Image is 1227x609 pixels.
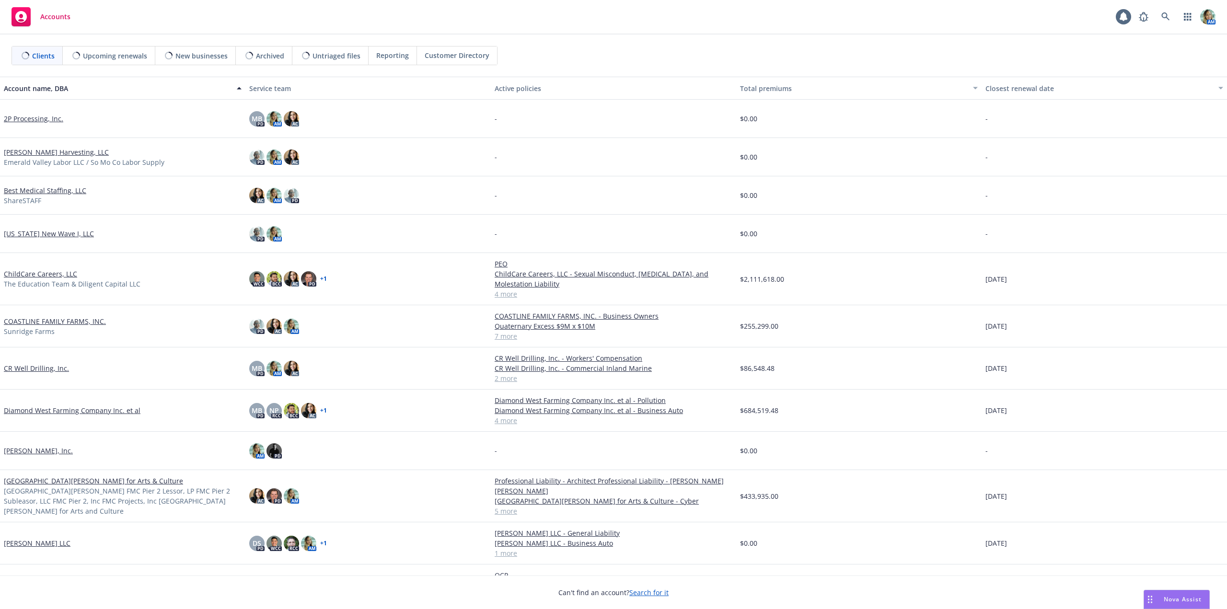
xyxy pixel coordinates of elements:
[249,188,265,203] img: photo
[495,538,732,548] a: [PERSON_NAME] LLC - Business Auto
[175,51,228,61] span: New businesses
[249,149,265,165] img: photo
[985,114,988,124] span: -
[985,274,1007,284] span: [DATE]
[985,190,988,200] span: -
[269,405,279,415] span: NP
[4,157,164,167] span: Emerald Valley Labor LLC / So Mo Co Labor Supply
[83,51,147,61] span: Upcoming renewals
[320,540,327,546] a: + 1
[985,83,1213,93] div: Closest renewal date
[266,536,282,551] img: photo
[266,319,282,334] img: photo
[495,506,732,516] a: 5 more
[4,326,55,336] span: Sunridge Farms
[495,152,497,162] span: -
[256,51,284,61] span: Archived
[985,491,1007,501] span: [DATE]
[284,536,299,551] img: photo
[40,13,70,21] span: Accounts
[249,83,487,93] div: Service team
[284,403,299,418] img: photo
[495,363,732,373] a: CR Well Drilling, Inc. - Commercial Inland Marine
[4,83,231,93] div: Account name, DBA
[1200,9,1215,24] img: photo
[4,147,109,157] a: [PERSON_NAME] Harvesting, LLC
[284,488,299,504] img: photo
[740,538,757,548] span: $0.00
[252,405,262,415] span: MB
[740,446,757,456] span: $0.00
[252,363,262,373] span: MB
[495,83,732,93] div: Active policies
[1156,7,1175,26] a: Search
[313,51,360,61] span: Untriaged files
[740,114,757,124] span: $0.00
[740,190,757,200] span: $0.00
[495,570,732,580] a: OCP
[985,538,1007,548] span: [DATE]
[495,259,732,269] a: PEO
[495,229,497,239] span: -
[266,361,282,376] img: photo
[491,77,736,100] button: Active policies
[982,77,1227,100] button: Closest renewal date
[4,476,183,486] a: [GEOGRAPHIC_DATA][PERSON_NAME] for Arts & Culture
[740,229,757,239] span: $0.00
[495,331,732,341] a: 7 more
[376,50,409,60] span: Reporting
[266,443,282,459] img: photo
[495,395,732,405] a: Diamond West Farming Company Inc. et al - Pollution
[301,403,316,418] img: photo
[4,446,73,456] a: [PERSON_NAME], Inc.
[4,269,77,279] a: ChildCare Careers, LLC
[266,149,282,165] img: photo
[495,269,732,289] a: ChildCare Careers, LLC - Sexual Misconduct, [MEDICAL_DATA], and Molestation Liability
[249,226,265,241] img: photo
[8,3,74,30] a: Accounts
[320,276,327,282] a: + 1
[249,271,265,287] img: photo
[4,405,140,415] a: Diamond West Farming Company Inc. et al
[740,363,775,373] span: $86,548.48
[425,50,489,60] span: Customer Directory
[740,405,778,415] span: $684,519.48
[495,446,497,456] span: -
[1144,590,1156,609] div: Drag to move
[4,229,94,239] a: [US_STATE] New Wave I, LLC
[985,405,1007,415] span: [DATE]
[4,279,140,289] span: The Education Team & Diligent Capital LLC
[284,319,299,334] img: photo
[32,51,55,61] span: Clients
[284,361,299,376] img: photo
[4,486,242,516] span: [GEOGRAPHIC_DATA][PERSON_NAME] FMC Pier 2 Lessor, LP FMC Pier 2 Subleasor, LLC FMC Pier 2, Inc FM...
[495,496,732,506] a: [GEOGRAPHIC_DATA][PERSON_NAME] for Arts & Culture - Cyber
[301,536,316,551] img: photo
[1134,7,1153,26] a: Report a Bug
[495,289,732,299] a: 4 more
[495,415,732,425] a: 4 more
[495,405,732,415] a: Diamond West Farming Company Inc. et al - Business Auto
[740,491,778,501] span: $433,935.00
[266,226,282,241] img: photo
[985,363,1007,373] span: [DATE]
[284,149,299,165] img: photo
[740,152,757,162] span: $0.00
[253,538,261,548] span: DS
[985,321,1007,331] span: [DATE]
[284,111,299,126] img: photo
[320,408,327,414] a: + 1
[740,321,778,331] span: $255,299.00
[495,321,732,331] a: Quaternary Excess $9M x $10M
[4,195,41,206] span: ShareSTAFF
[1144,590,1210,609] button: Nova Assist
[740,83,967,93] div: Total premiums
[495,373,732,383] a: 2 more
[495,528,732,538] a: [PERSON_NAME] LLC - General Liability
[4,538,70,548] a: [PERSON_NAME] LLC
[495,114,497,124] span: -
[249,443,265,459] img: photo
